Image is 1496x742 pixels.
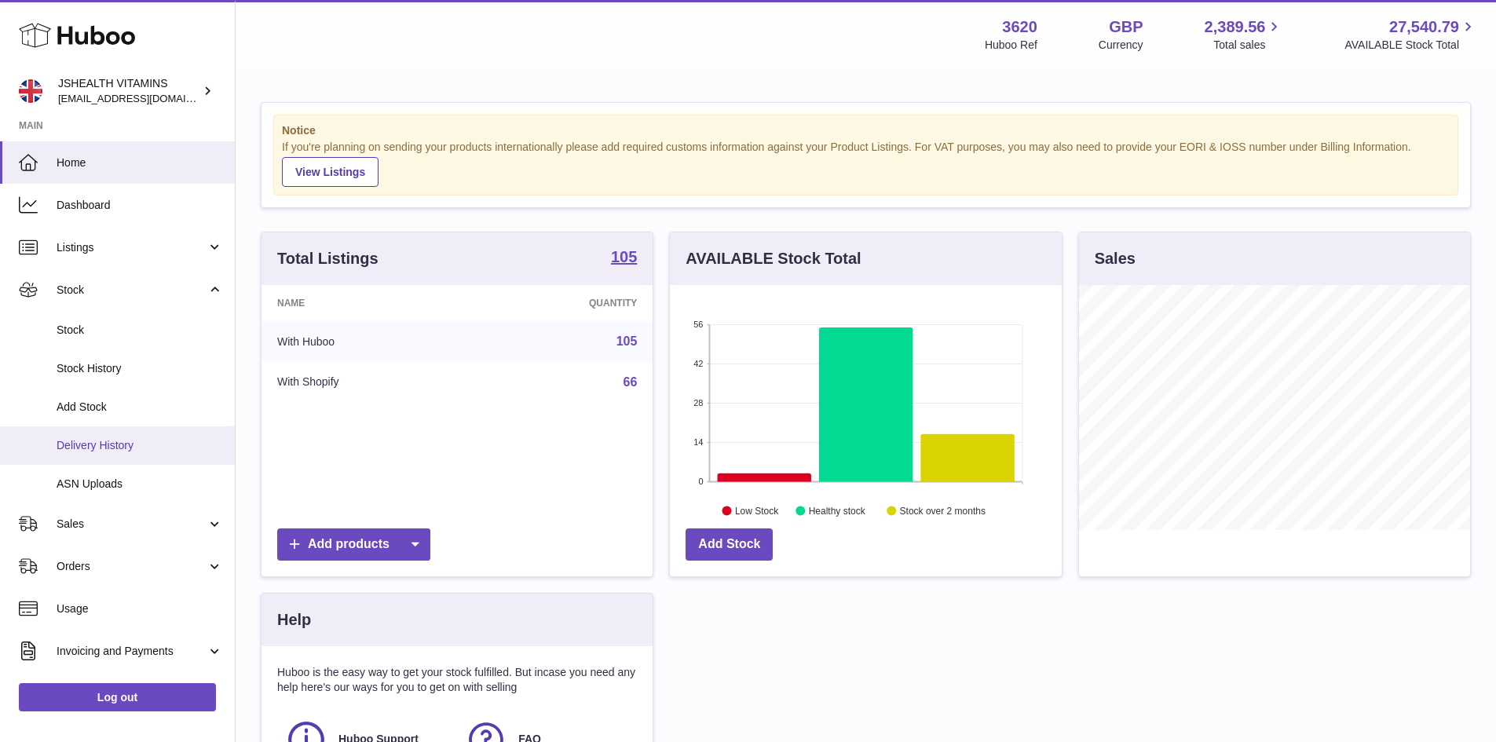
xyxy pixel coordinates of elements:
strong: GBP [1109,16,1143,38]
a: Log out [19,683,216,711]
span: ASN Uploads [57,477,223,492]
th: Name [262,285,473,321]
span: Stock History [57,361,223,376]
text: 56 [694,320,704,329]
div: Huboo Ref [985,38,1037,53]
div: JSHEALTH VITAMINS [58,76,199,106]
a: View Listings [282,157,379,187]
td: With Shopify [262,362,473,403]
span: 2,389.56 [1205,16,1266,38]
text: 14 [694,437,704,447]
span: Total sales [1213,38,1283,53]
th: Quantity [473,285,653,321]
a: 105 [616,334,638,348]
span: Invoicing and Payments [57,644,207,659]
a: 66 [624,375,638,389]
span: 27,540.79 [1389,16,1459,38]
a: 105 [611,249,637,268]
h3: Total Listings [277,248,379,269]
strong: Notice [282,123,1450,138]
span: Sales [57,517,207,532]
text: 42 [694,359,704,368]
span: [EMAIL_ADDRESS][DOMAIN_NAME] [58,92,231,104]
div: Currency [1099,38,1143,53]
text: Stock over 2 months [900,505,986,516]
text: 28 [694,398,704,408]
span: Home [57,155,223,170]
h3: Help [277,609,311,631]
span: Orders [57,559,207,574]
text: Healthy stock [809,505,866,516]
a: Add products [277,528,430,561]
td: With Huboo [262,321,473,362]
p: Huboo is the easy way to get your stock fulfilled. But incase you need any help here's our ways f... [277,665,637,695]
span: Add Stock [57,400,223,415]
div: If you're planning on sending your products internationally please add required customs informati... [282,140,1450,187]
a: 27,540.79 AVAILABLE Stock Total [1344,16,1477,53]
img: internalAdmin-3620@internal.huboo.com [19,79,42,103]
span: Stock [57,283,207,298]
a: Add Stock [686,528,773,561]
span: AVAILABLE Stock Total [1344,38,1477,53]
span: Stock [57,323,223,338]
h3: Sales [1095,248,1136,269]
span: Dashboard [57,198,223,213]
span: Delivery History [57,438,223,453]
span: Usage [57,601,223,616]
strong: 105 [611,249,637,265]
span: Listings [57,240,207,255]
text: Low Stock [735,505,779,516]
h3: AVAILABLE Stock Total [686,248,861,269]
strong: 3620 [1002,16,1037,38]
a: 2,389.56 Total sales [1205,16,1284,53]
text: 0 [699,477,704,486]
